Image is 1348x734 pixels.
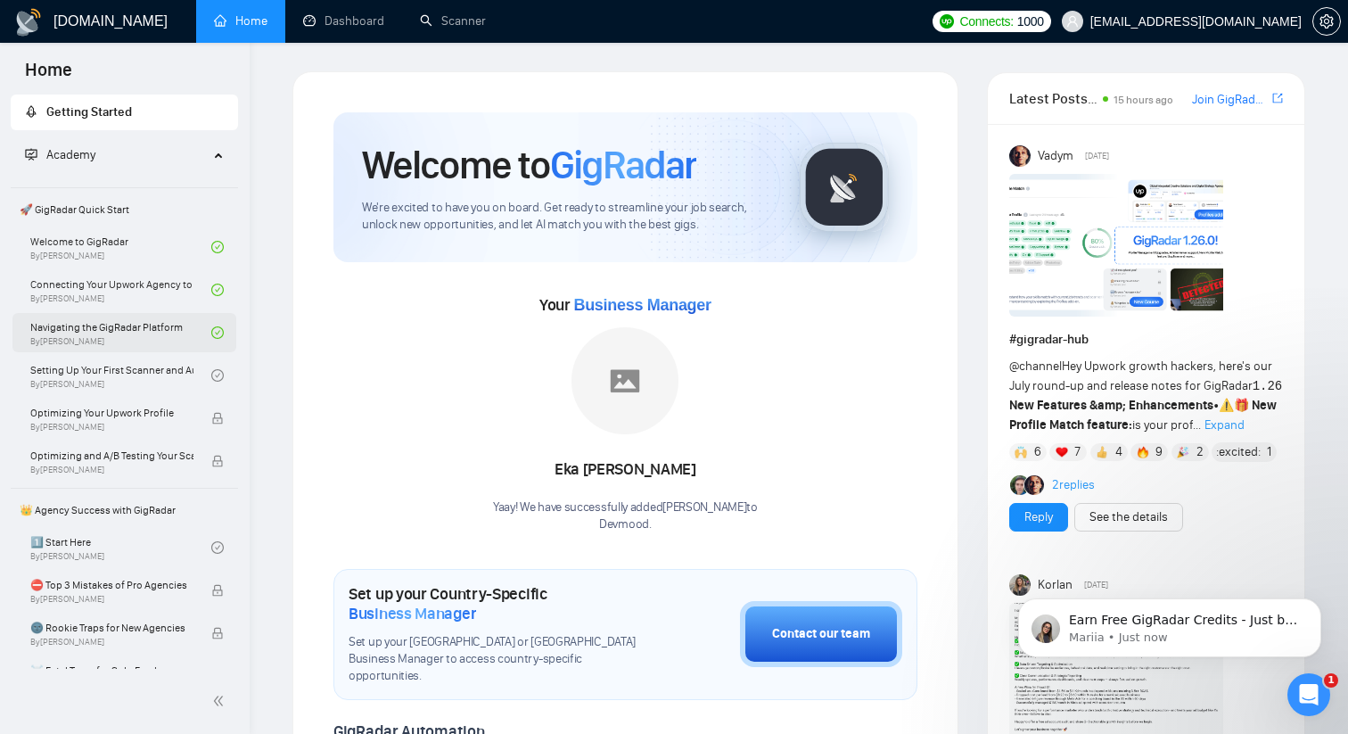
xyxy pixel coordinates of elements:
[1253,379,1283,393] code: 1.26
[1034,443,1041,461] span: 6
[211,627,224,639] span: lock
[30,270,211,309] a: Connecting Your Upwork Agency to GigRadarBy[PERSON_NAME]
[349,634,651,685] span: Set up your [GEOGRAPHIC_DATA] or [GEOGRAPHIC_DATA] Business Manager to access country-specific op...
[420,13,486,29] a: searchScanner
[349,604,476,623] span: Business Manager
[493,455,758,485] div: Eka [PERSON_NAME]
[1114,94,1173,106] span: 15 hours ago
[12,192,236,227] span: 🚀 GigRadar Quick Start
[1312,7,1341,36] button: setting
[362,141,696,189] h1: Welcome to
[211,455,224,467] span: lock
[1324,673,1338,688] span: 1
[1009,398,1213,413] strong: New Features &amp; Enhancements
[211,284,224,296] span: check-circle
[573,296,711,314] span: Business Manager
[800,143,889,232] img: gigradar-logo.png
[1115,443,1122,461] span: 4
[1137,446,1149,458] img: 🔥
[1312,14,1341,29] a: setting
[1192,90,1269,110] a: Join GigRadar Slack Community
[1052,476,1095,494] a: 2replies
[1196,443,1204,461] span: 2
[1009,330,1283,350] h1: # gigradar-hub
[303,13,384,29] a: dashboardDashboard
[25,148,37,161] span: fund-projection-screen
[30,404,193,422] span: Optimizing Your Upwork Profile
[493,499,758,533] div: Yaay! We have successfully added [PERSON_NAME] to
[1177,446,1189,458] img: 🎉
[1015,446,1027,458] img: 🙌
[12,492,236,528] span: 👑 Agency Success with GigRadar
[11,57,86,95] span: Home
[493,516,758,533] p: Devmood .
[211,412,224,425] span: lock
[212,692,230,710] span: double-left
[211,369,224,382] span: check-circle
[211,241,224,253] span: check-circle
[772,624,870,644] div: Contact our team
[1009,87,1097,110] span: Latest Posts from the GigRadar Community
[211,541,224,554] span: check-circle
[1204,417,1245,433] span: Expand
[1066,15,1079,28] span: user
[1219,398,1234,413] span: ⚠️
[1074,503,1183,532] button: See the details
[211,326,224,339] span: check-circle
[1216,442,1261,462] span: :excited:
[539,295,711,315] span: Your
[1272,91,1283,105] span: export
[1272,90,1283,107] a: export
[1267,443,1271,461] span: 1
[1234,398,1249,413] span: 🎁
[550,141,696,189] span: GigRadar
[211,584,224,597] span: lock
[1009,359,1062,374] span: @channel
[571,327,678,434] img: placeholder.png
[30,637,193,647] span: By [PERSON_NAME]
[1024,507,1053,527] a: Reply
[1009,503,1068,532] button: Reply
[1155,443,1163,461] span: 9
[1074,443,1081,461] span: 7
[940,14,954,29] img: upwork-logo.png
[740,601,902,667] button: Contact our team
[30,619,193,637] span: 🌚 Rookie Traps for New Agencies
[30,576,193,594] span: ⛔ Top 3 Mistakes of Pro Agencies
[349,584,651,623] h1: Set up your Country-Specific
[14,8,43,37] img: logo
[30,594,193,605] span: By [PERSON_NAME]
[1287,673,1330,716] iframe: Intercom live chat
[30,662,193,680] span: ☠️ Fatal Traps for Solo Freelancers
[959,12,1013,31] span: Connects:
[362,200,771,234] span: We're excited to have you on board. Get ready to streamline your job search, unlock new opportuni...
[1038,146,1073,166] span: Vadym
[1010,475,1030,495] img: Alex B
[1313,14,1340,29] span: setting
[1085,148,1109,164] span: [DATE]
[30,313,211,352] a: Navigating the GigRadar PlatformBy[PERSON_NAME]
[1009,174,1223,317] img: F09AC4U7ATU-image.png
[1009,145,1031,167] img: Vadym
[30,465,193,475] span: By [PERSON_NAME]
[1009,359,1283,433] span: Hey Upwork growth hackers, here's our July round-up and release notes for GigRadar • is your prof...
[1096,446,1108,458] img: 👍
[30,528,211,567] a: 1️⃣ Start HereBy[PERSON_NAME]
[214,13,267,29] a: homeHome
[25,105,37,118] span: rocket
[30,227,211,267] a: Welcome to GigRadarBy[PERSON_NAME]
[30,422,193,433] span: By [PERSON_NAME]
[25,147,95,162] span: Academy
[1089,507,1168,527] a: See the details
[1017,12,1044,31] span: 1000
[46,147,95,162] span: Academy
[1056,446,1068,458] img: ❤️
[991,561,1348,686] iframe: Intercom notifications message
[30,356,211,395] a: Setting Up Your First Scanner and Auto-BidderBy[PERSON_NAME]
[46,104,132,120] span: Getting Started
[30,447,193,465] span: Optimizing and A/B Testing Your Scanner for Better Results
